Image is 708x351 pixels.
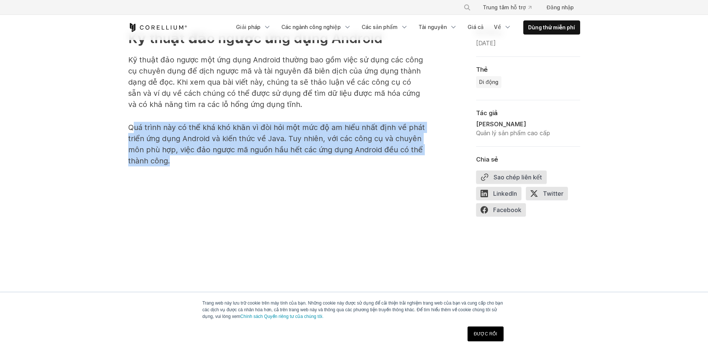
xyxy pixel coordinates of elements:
a: Chính sách Quyền riêng tư của chúng tôi. [240,314,324,319]
font: Tác giả [476,109,498,117]
div: Menu điều hướng [232,20,580,35]
a: Trang chủ Corellium [128,23,187,32]
font: Trang web này lưu trữ cookie trên máy tính của bạn. Những cookie này được sử dụng để cải thiện tr... [203,300,503,319]
button: Sao chép liên kết [476,170,547,184]
a: Di động [476,76,501,88]
font: Giải pháp [236,24,261,30]
a: Facebook [476,203,530,220]
font: [PERSON_NAME] [476,120,526,128]
font: Chia sẻ [476,156,498,163]
div: Menu điều hướng [455,1,580,14]
a: Twitter [526,187,572,203]
a: ĐƯỢC RỒI [468,326,504,341]
font: Các ngành công nghiệp [281,24,341,30]
font: Kỹ thuật đảo ngược một ứng dụng Android thường bao gồm việc sử dụng các công cụ chuyên dụng để dị... [128,55,423,109]
font: Quá trình này có thể khá khó khăn vì đòi hỏi một mức độ am hiểu nhất định về phát triển ứng dụng ... [128,123,425,165]
font: Twitter [543,190,563,197]
iframe: Video HubSpot [128,178,426,345]
font: Về [494,24,501,30]
a: LinkedIn [476,187,526,203]
font: Dùng thử miễn phí [528,24,575,30]
font: Đăng nhập [546,4,574,10]
font: [DATE] [476,39,496,47]
font: Giá cả [468,24,484,30]
font: Các sản phẩm [362,24,398,30]
font: Thẻ [476,66,488,73]
font: Tài nguyên [418,24,447,30]
button: Tìm kiếm [460,1,474,14]
font: ĐƯỢC RỒI [474,331,497,337]
font: Trung tâm hỗ trợ [483,4,526,10]
font: Kỹ thuật đảo ngược ứng dụng Android [128,30,382,46]
font: Quản lý sản phẩm cao cấp [476,129,550,137]
font: Facebook [493,206,521,214]
font: LinkedIn [493,190,517,197]
font: Di động [479,79,498,85]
